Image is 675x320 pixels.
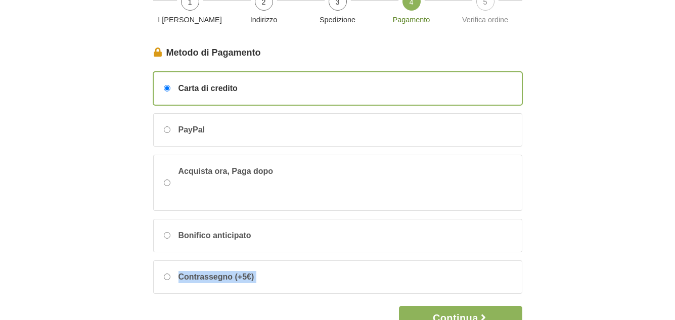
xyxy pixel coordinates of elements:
[157,15,223,26] p: I [PERSON_NAME]
[178,271,254,283] span: Contrassegno (+5€)
[164,179,170,186] input: Acquista ora, Paga dopo
[164,273,170,280] input: Contrassegno (+5€)
[178,82,238,95] span: Carta di credito
[379,15,444,26] p: Pagamento
[178,230,251,242] span: Bonifico anticipato
[153,46,522,60] legend: Metodo di Pagamento
[178,124,205,136] span: PayPal
[164,85,170,92] input: Carta di credito
[164,232,170,239] input: Bonifico anticipato
[305,15,371,26] p: Spedizione
[231,15,297,26] p: Indirizzo
[178,177,330,197] iframe: PayPal Message 1
[178,165,330,200] span: Acquista ora, Paga dopo
[164,126,170,133] input: PayPal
